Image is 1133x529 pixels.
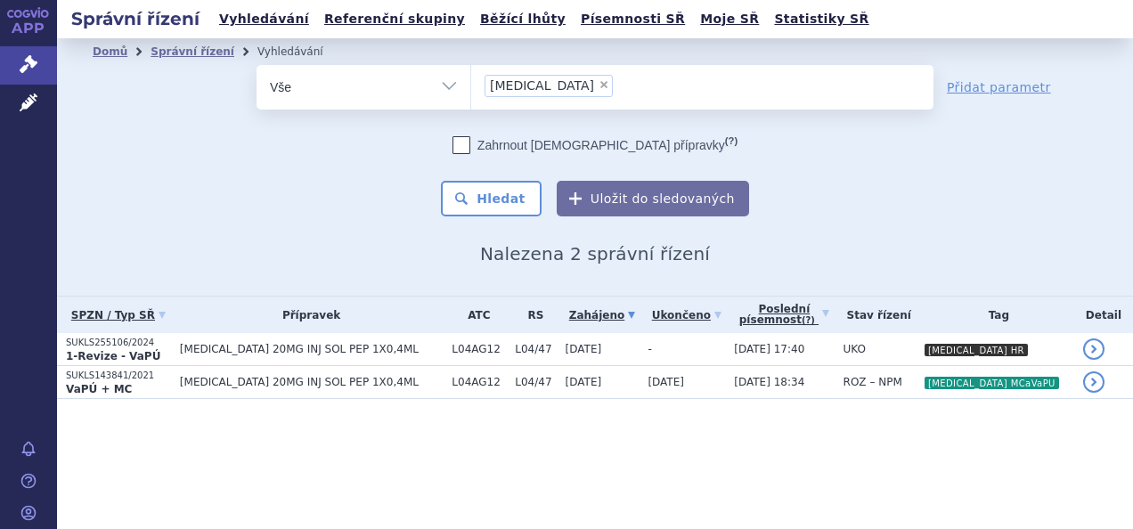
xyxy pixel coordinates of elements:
span: L04AG12 [452,376,506,388]
th: Přípravek [171,297,444,333]
th: Stav řízení [835,297,915,333]
abbr: (?) [802,315,815,326]
i: [MEDICAL_DATA] MCaVaPU [925,377,1059,389]
span: UKO [844,343,866,355]
span: × [599,79,609,90]
strong: VaPÚ + MC [66,383,132,395]
span: L04/47 [515,343,556,355]
a: Referenční skupiny [319,7,470,31]
th: Detail [1074,297,1133,333]
span: Nalezena 2 správní řízení [480,243,710,264]
th: ATC [443,297,506,333]
a: Běžící lhůty [475,7,571,31]
a: Písemnosti SŘ [575,7,690,31]
span: [DATE] [566,376,602,388]
abbr: (?) [725,135,738,147]
li: Vyhledávání [257,38,346,65]
span: [DATE] 17:40 [734,343,804,355]
a: Statistiky SŘ [769,7,874,31]
p: SUKLS255106/2024 [66,337,171,349]
input: [MEDICAL_DATA] [618,74,628,96]
span: [DATE] [648,376,684,388]
a: Poslednípísemnost(?) [734,297,834,333]
span: - [648,343,651,355]
button: Hledat [441,181,542,216]
span: L04/47 [515,376,556,388]
th: RS [506,297,556,333]
i: [MEDICAL_DATA] HR [925,344,1028,356]
a: Přidat parametr [947,78,1051,96]
p: SUKLS143841/2021 [66,370,171,382]
a: Správní řízení [151,45,234,58]
span: [MEDICAL_DATA] 20MG INJ SOL PEP 1X0,4ML [180,376,444,388]
span: L04AG12 [452,343,506,355]
span: [MEDICAL_DATA] [490,79,594,92]
span: ROZ – NPM [844,376,902,388]
span: [MEDICAL_DATA] 20MG INJ SOL PEP 1X0,4ML [180,343,444,355]
th: Tag [915,297,1074,333]
span: [DATE] [566,343,602,355]
a: Vyhledávání [214,7,314,31]
a: Moje SŘ [695,7,764,31]
a: Domů [93,45,127,58]
button: Uložit do sledovaných [557,181,749,216]
h2: Správní řízení [57,6,214,31]
a: detail [1083,338,1104,360]
a: detail [1083,371,1104,393]
label: Zahrnout [DEMOGRAPHIC_DATA] přípravky [452,136,738,154]
strong: 1-Revize - VaPÚ [66,350,160,362]
a: Zahájeno [566,303,640,328]
a: Ukončeno [648,303,725,328]
span: [DATE] 18:34 [734,376,804,388]
a: SPZN / Typ SŘ [66,303,171,328]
